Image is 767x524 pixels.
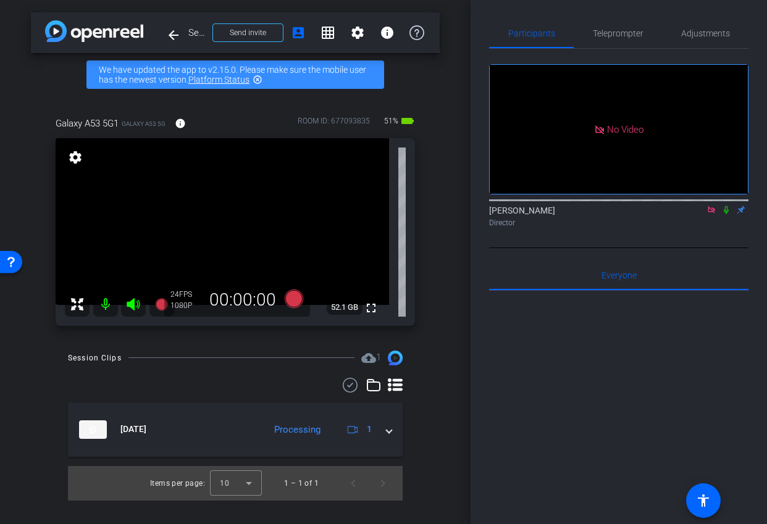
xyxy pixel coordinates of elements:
[593,29,643,38] span: Teleprompter
[368,468,398,498] button: Next page
[696,493,711,508] mat-icon: accessibility
[380,25,395,40] mat-icon: info
[175,118,186,129] mat-icon: info
[230,28,266,38] span: Send invite
[376,352,381,363] span: 1
[388,351,403,365] img: Session clips
[150,477,205,489] div: Items per page:
[321,25,335,40] mat-icon: grid_on
[601,271,637,280] span: Everyone
[284,477,319,489] div: 1 – 1 of 1
[56,117,119,130] span: Galaxy A53 5G1
[68,402,403,457] mat-expansion-panel-header: thumb-nail[DATE]Processing1
[120,423,146,436] span: [DATE]
[508,29,555,38] span: Participants
[253,75,262,85] mat-icon: highlight_off
[364,301,379,315] mat-icon: fullscreen
[489,204,748,228] div: [PERSON_NAME]
[607,123,643,135] span: No Video
[291,25,306,40] mat-icon: account_box
[68,352,122,364] div: Session Clips
[681,29,730,38] span: Adjustments
[367,423,372,436] span: 1
[122,119,166,128] span: Galaxy A53 5G
[79,420,107,439] img: thumb-nail
[45,20,143,42] img: app-logo
[400,114,415,128] mat-icon: battery_std
[327,300,363,315] span: 52.1 GB
[188,20,205,45] span: ServiceTitan x [PERSON_NAME]'s Plumbing and Electric Interview - [PERSON_NAME][EMAIL_ADDRESS][DOM...
[86,60,384,89] div: We have updated the app to v2.15.0. Please make sure the mobile user has the newest version.
[166,28,181,43] mat-icon: arrow_back
[361,351,381,365] span: Destinations for your clips
[67,150,84,165] mat-icon: settings
[298,115,370,133] div: ROOM ID: 677093835
[212,23,283,42] button: Send invite
[188,75,249,85] a: Platform Status
[170,301,201,310] div: 1080P
[361,351,376,365] mat-icon: cloud_upload
[382,111,400,131] span: 51%
[489,217,748,228] div: Director
[201,289,284,310] div: 00:00:00
[338,468,368,498] button: Previous page
[268,423,327,437] div: Processing
[170,289,201,299] div: 24
[350,25,365,40] mat-icon: settings
[179,290,192,299] span: FPS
